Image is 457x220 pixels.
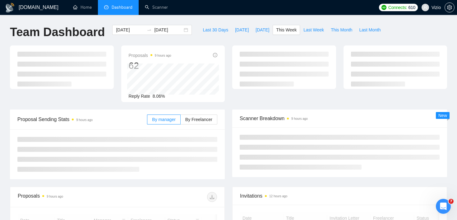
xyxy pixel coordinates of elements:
div: Proposals [18,192,118,202]
span: dashboard [104,5,108,9]
a: searchScanner [145,5,168,10]
span: Invitations [240,192,439,200]
span: Proposals [129,52,171,59]
img: logo [5,3,15,13]
button: This Month [327,25,356,35]
span: 610 [408,4,415,11]
time: 9 hours ago [291,117,308,120]
a: setting [445,5,455,10]
span: Reply Rate [129,94,150,99]
h1: Team Dashboard [10,25,105,40]
time: 12 hours ago [269,194,287,198]
span: Last Week [303,26,324,33]
img: upwork-logo.png [381,5,386,10]
button: This Week [273,25,300,35]
input: Start date [116,26,144,33]
span: info-circle [213,53,217,57]
span: By manager [152,117,175,122]
span: This Week [276,26,297,33]
time: 9 hours ago [155,54,171,57]
span: Dashboard [112,5,132,10]
span: swap-right [147,27,152,32]
span: Connects: [388,4,407,11]
span: to [147,27,152,32]
span: 7 [449,199,454,204]
span: user [423,5,427,10]
a: homeHome [73,5,92,10]
span: This Month [331,26,352,33]
time: 9 hours ago [76,118,93,122]
button: Last 30 Days [199,25,232,35]
span: Scanner Breakdown [240,115,440,122]
span: New [438,113,447,118]
time: 9 hours ago [47,195,63,198]
span: [DATE] [235,26,249,33]
div: 62 [129,60,171,72]
button: setting [445,2,455,12]
input: End date [154,26,182,33]
span: [DATE] [256,26,269,33]
iframe: Intercom live chat [436,199,451,214]
button: [DATE] [232,25,252,35]
button: Last Month [356,25,384,35]
span: By Freelancer [185,117,212,122]
span: Proposal Sending Stats [17,115,147,123]
button: Last Week [300,25,327,35]
span: Last Month [359,26,381,33]
button: [DATE] [252,25,273,35]
span: Last 30 Days [203,26,228,33]
span: 8.06% [153,94,165,99]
